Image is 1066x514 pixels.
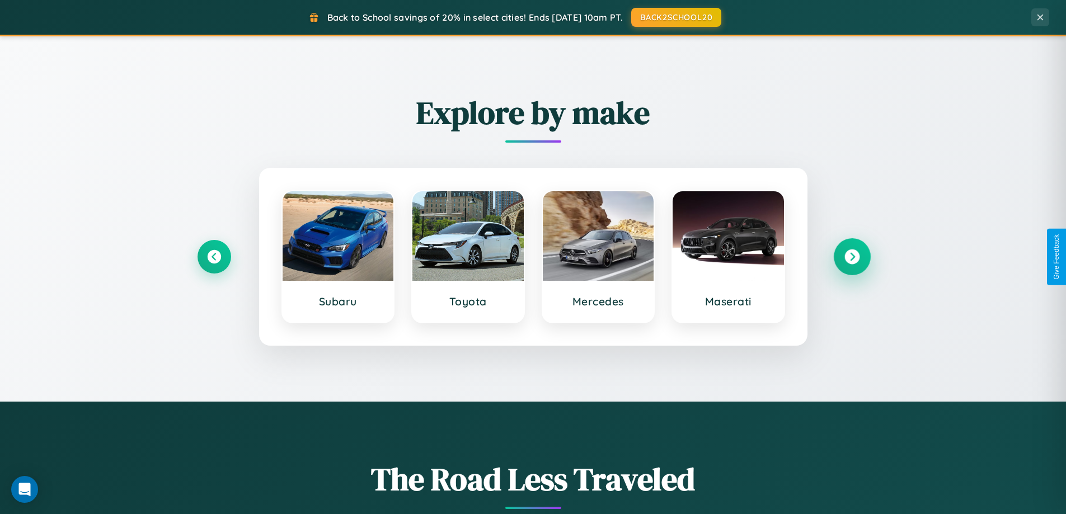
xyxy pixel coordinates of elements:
[631,8,721,27] button: BACK2SCHOOL20
[684,295,773,308] h3: Maserati
[198,91,869,134] h2: Explore by make
[1053,234,1060,280] div: Give Feedback
[294,295,383,308] h3: Subaru
[424,295,513,308] h3: Toyota
[327,12,623,23] span: Back to School savings of 20% in select cities! Ends [DATE] 10am PT.
[198,458,869,501] h1: The Road Less Traveled
[554,295,643,308] h3: Mercedes
[11,476,38,503] div: Open Intercom Messenger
